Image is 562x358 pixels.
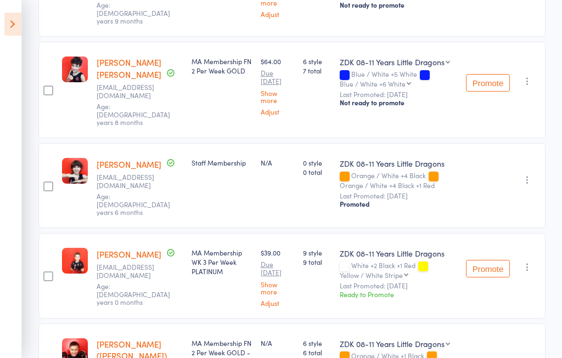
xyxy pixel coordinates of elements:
div: ZDK 08-11 Years Little Dragons [340,338,445,349]
small: Due [DATE] [261,260,294,276]
span: 6 style [303,56,331,66]
small: Last Promoted: [DATE] [340,90,457,98]
span: Orange / White +4 Black +1 Red [340,180,435,190]
div: White +2 Black +1 Red [340,262,457,278]
small: raisamrv@gmail.com [97,83,168,99]
span: 6 style [303,338,331,348]
div: Not ready to promote [340,1,457,9]
img: image1677904401.png [62,56,88,82]
span: Age: [DEMOGRAPHIC_DATA] years 6 months [97,191,170,217]
div: MA Membership WK 3 Per Week PLATINUM [192,248,252,276]
div: ZDK 08-11 Years Little Dragons [340,56,445,67]
div: ZDK 08-11 Years Little Dragons [340,158,457,169]
span: Age: [DEMOGRAPHIC_DATA] years 8 months [97,101,170,127]
img: image1743757954.png [62,248,88,274]
div: MA Membership FN 2 Per Week GOLD [192,56,252,75]
button: Promote [466,74,510,92]
span: 0 total [303,167,331,177]
small: Last Promoted: [DATE] [340,192,457,200]
div: Orange / White +4 Black [340,172,457,188]
span: Age: [DEMOGRAPHIC_DATA] years 0 months [97,281,170,306]
a: Show more [261,89,294,104]
div: ZDK 08-11 Years Little Dragons [340,248,457,259]
span: 6 total [303,348,331,357]
a: [PERSON_NAME] [97,158,161,170]
img: image1709349181.png [62,158,88,184]
div: Blue / White +5 White [340,70,457,87]
a: Adjust [261,299,294,306]
div: Yellow / White Stripe [340,271,403,279]
div: N/A [261,338,294,348]
a: Adjust [261,108,294,115]
small: Last Promoted: [DATE] [340,282,457,289]
span: 0 style [303,158,331,167]
small: elvismustafa123@gmail.com [97,263,168,279]
div: Blue / White +6 White [340,80,406,87]
a: Show more [261,281,294,295]
div: Ready to Promote [340,289,457,299]
button: Promote [466,260,510,277]
a: [PERSON_NAME] [97,248,161,260]
div: $64.00 [261,56,294,115]
span: 7 total [303,66,331,75]
div: Not ready to promote [340,98,457,107]
span: 9 style [303,248,331,257]
small: Due [DATE] [261,69,294,85]
a: Adjust [261,10,294,18]
a: [PERSON_NAME] [PERSON_NAME] [97,56,161,80]
div: Staff Membership [192,158,252,167]
div: $39.00 [261,248,294,306]
div: N/A [261,158,294,167]
div: Promoted [340,200,457,208]
span: 9 total [303,257,331,266]
small: hompr.2@gmail.com [97,173,168,189]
